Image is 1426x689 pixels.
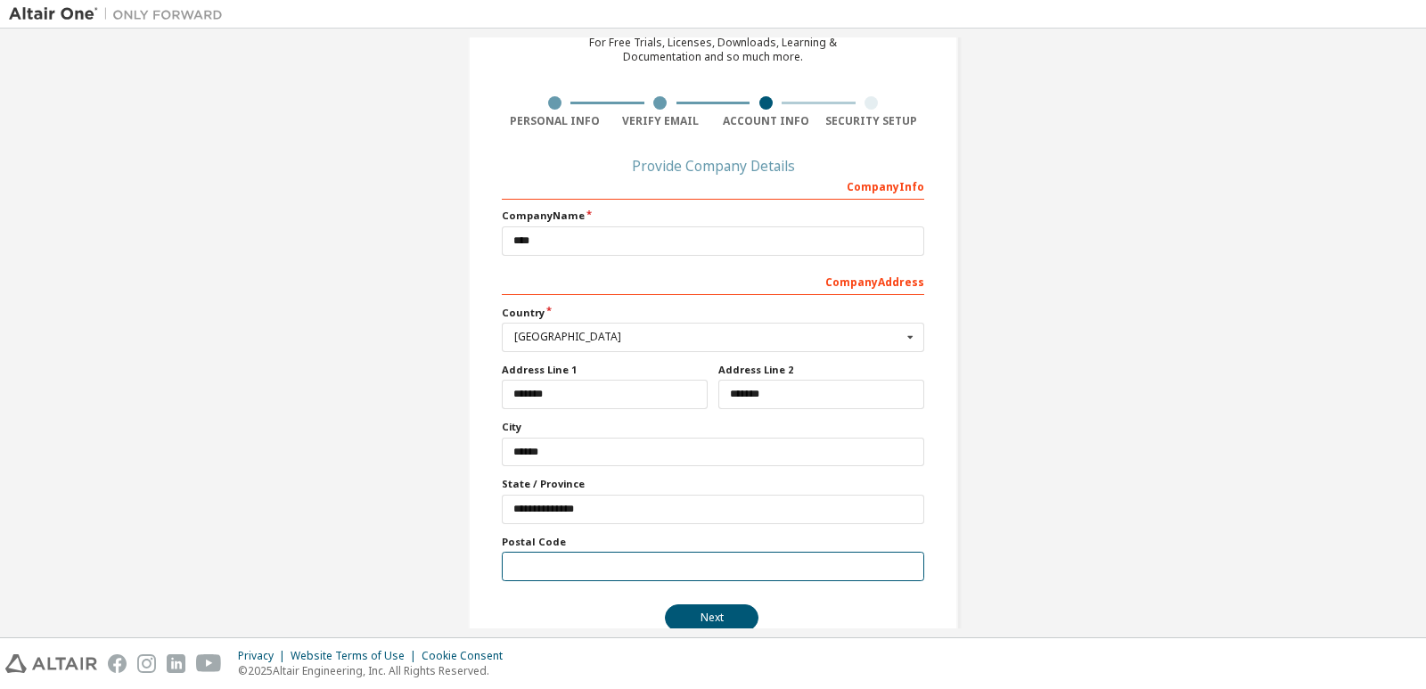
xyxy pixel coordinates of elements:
label: State / Province [502,477,924,491]
div: Cookie Consent [422,649,513,663]
img: Altair One [9,5,232,23]
div: For Free Trials, Licenses, Downloads, Learning & Documentation and so much more. [589,36,837,64]
img: youtube.svg [196,654,222,673]
div: Account Info [713,114,819,128]
div: Privacy [238,649,291,663]
div: Company Info [502,171,924,200]
img: altair_logo.svg [5,654,97,673]
label: Country [502,306,924,320]
label: Company Name [502,209,924,223]
div: Personal Info [502,114,608,128]
div: Company Address [502,267,924,295]
div: Security Setup [819,114,925,128]
div: Verify Email [608,114,714,128]
label: Postal Code [502,535,924,549]
img: instagram.svg [137,654,156,673]
label: Address Line 2 [718,363,924,377]
div: Website Terms of Use [291,649,422,663]
p: © 2025 Altair Engineering, Inc. All Rights Reserved. [238,663,513,678]
label: Address Line 1 [502,363,708,377]
button: Next [665,604,758,631]
div: [GEOGRAPHIC_DATA] [514,332,902,342]
img: facebook.svg [108,654,127,673]
div: Provide Company Details [502,160,924,171]
label: City [502,420,924,434]
img: linkedin.svg [167,654,185,673]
